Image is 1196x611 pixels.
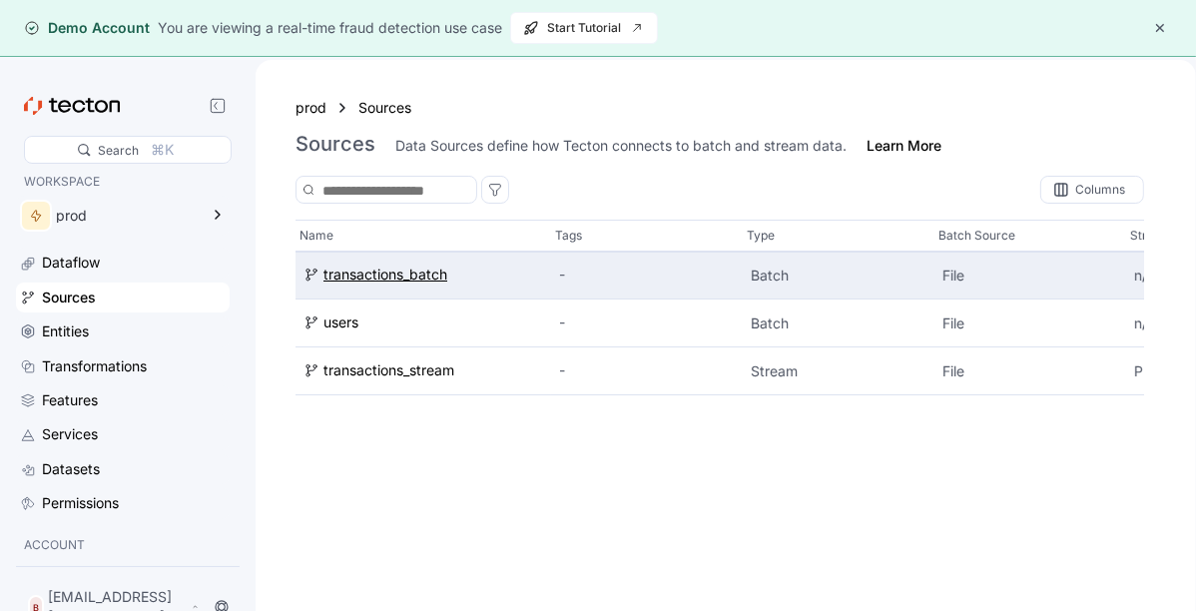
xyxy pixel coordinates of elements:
a: Sources [16,283,230,312]
a: transactions_stream [303,360,543,382]
div: Datasets [42,458,100,480]
div: users [323,312,358,334]
span: Start Tutorial [523,13,645,43]
div: Services [42,423,98,445]
div: - [559,312,735,334]
p: File [942,266,1118,286]
div: Features [42,389,98,411]
p: WORKSPACE [24,172,222,192]
a: Learn More [867,136,941,156]
a: Datasets [16,454,230,484]
a: Dataflow [16,248,230,278]
div: You are viewing a real-time fraud detection use case [158,17,502,39]
div: transactions_stream [323,360,454,382]
div: - [559,360,735,382]
p: ACCOUNT [24,535,222,555]
div: Columns [1040,176,1144,204]
div: Data Sources define how Tecton connects to batch and stream data. [395,136,847,156]
p: Batch [751,313,926,333]
div: Transformations [42,355,147,377]
a: Permissions [16,488,230,518]
p: Stream [751,361,926,381]
div: Search⌘K [24,136,232,164]
p: Batch Source [938,226,1015,246]
div: - [559,265,735,287]
p: Name [299,226,333,246]
p: File [942,313,1118,333]
div: Entities [42,320,89,342]
h3: Sources [296,132,375,156]
a: Entities [16,316,230,346]
div: prod [56,209,198,223]
div: Columns [1075,184,1125,196]
div: Demo Account [24,18,150,38]
p: Type [747,226,775,246]
div: transactions_batch [323,265,447,287]
a: Sources [358,97,428,119]
a: prod [296,97,326,119]
a: Services [16,419,230,449]
a: transactions_batch [303,265,543,287]
div: Permissions [42,492,119,514]
div: Search [98,141,139,160]
button: Start Tutorial [510,12,658,44]
p: File [942,361,1118,381]
a: users [303,312,543,334]
div: Dataflow [42,252,100,274]
a: Transformations [16,351,230,381]
div: Sources [42,287,96,308]
p: Tags [555,226,582,246]
div: ⌘K [151,139,174,161]
a: Features [16,385,230,415]
p: Batch [751,266,926,286]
